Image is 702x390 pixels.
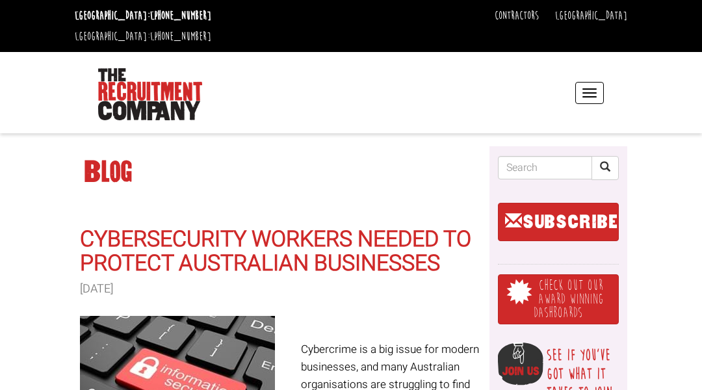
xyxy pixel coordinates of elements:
a: [GEOGRAPHIC_DATA] [555,8,627,23]
a: Check out our award winning dashboards [498,274,619,324]
h1: Blog [80,161,485,184]
a: [PHONE_NUMBER] [150,29,211,44]
a: [PHONE_NUMBER] [150,8,211,23]
a: Contractors [495,8,539,23]
li: [GEOGRAPHIC_DATA]: [71,5,214,26]
a: SUBSCRIBE [498,203,619,241]
input: Search [498,156,592,179]
h3: [DATE] [80,283,485,296]
li: [GEOGRAPHIC_DATA]: [71,26,214,47]
img: Join Us [498,343,543,385]
a: Cybersecurity workers needed to protect Australian businesses [80,223,471,279]
img: The Recruitment Company [98,68,202,120]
